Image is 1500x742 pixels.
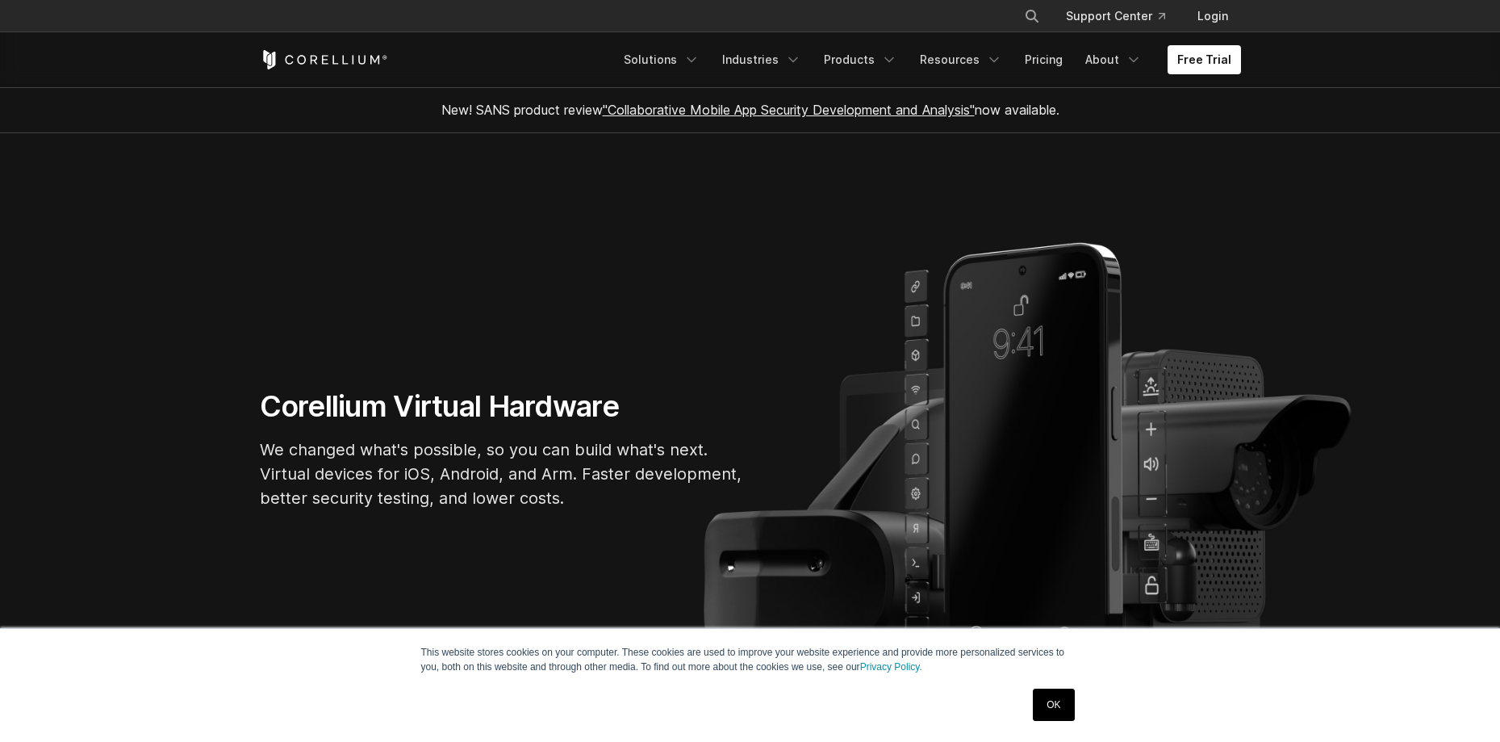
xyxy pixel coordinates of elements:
[260,438,744,510] p: We changed what's possible, so you can build what's next. Virtual devices for iOS, Android, and A...
[441,102,1059,118] span: New! SANS product review now available.
[910,45,1012,74] a: Resources
[1015,45,1072,74] a: Pricing
[814,45,907,74] a: Products
[1017,2,1047,31] button: Search
[614,45,1241,74] div: Navigation Menu
[421,645,1080,674] p: This website stores cookies on your computer. These cookies are used to improve your website expe...
[260,50,388,69] a: Corellium Home
[1076,45,1151,74] a: About
[1053,2,1178,31] a: Support Center
[1033,689,1074,721] a: OK
[1185,2,1241,31] a: Login
[1005,2,1241,31] div: Navigation Menu
[860,661,922,673] a: Privacy Policy.
[1168,45,1241,74] a: Free Trial
[603,102,975,118] a: "Collaborative Mobile App Security Development and Analysis"
[712,45,811,74] a: Industries
[260,388,744,425] h1: Corellium Virtual Hardware
[614,45,709,74] a: Solutions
